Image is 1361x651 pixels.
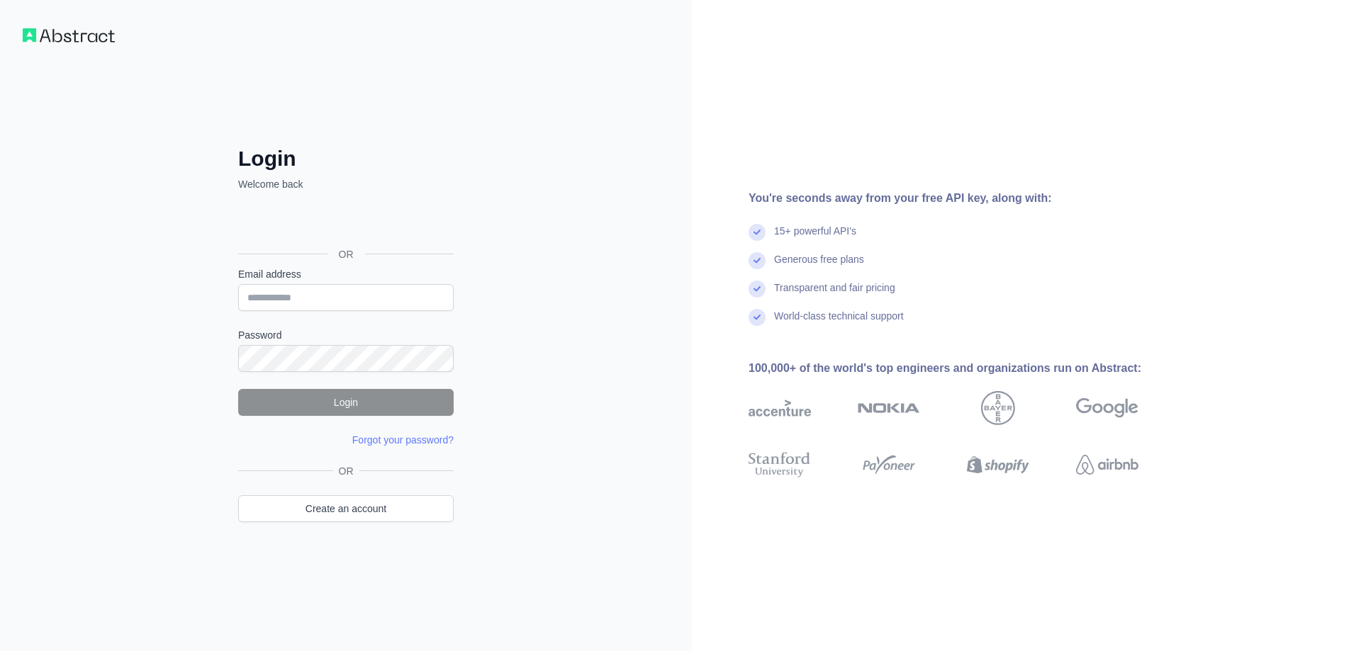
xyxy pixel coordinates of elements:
[749,360,1184,377] div: 100,000+ of the world's top engineers and organizations run on Abstract:
[238,389,454,416] button: Login
[231,207,458,238] iframe: Sign in with Google Button
[749,190,1184,207] div: You're seconds away from your free API key, along with:
[238,267,454,281] label: Email address
[23,28,115,43] img: Workflow
[333,464,359,478] span: OR
[749,281,766,298] img: check mark
[774,281,895,309] div: Transparent and fair pricing
[749,391,811,425] img: accenture
[858,391,920,425] img: nokia
[967,449,1029,480] img: shopify
[238,146,454,171] h2: Login
[774,252,864,281] div: Generous free plans
[1076,391,1138,425] img: google
[327,247,365,261] span: OR
[749,449,811,480] img: stanford university
[774,224,856,252] div: 15+ powerful API's
[1076,449,1138,480] img: airbnb
[238,177,454,191] p: Welcome back
[238,328,454,342] label: Password
[352,434,454,446] a: Forgot your password?
[749,224,766,241] img: check mark
[749,252,766,269] img: check mark
[749,309,766,326] img: check mark
[774,309,904,337] div: World-class technical support
[238,495,454,522] a: Create an account
[858,449,920,480] img: payoneer
[981,391,1015,425] img: bayer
